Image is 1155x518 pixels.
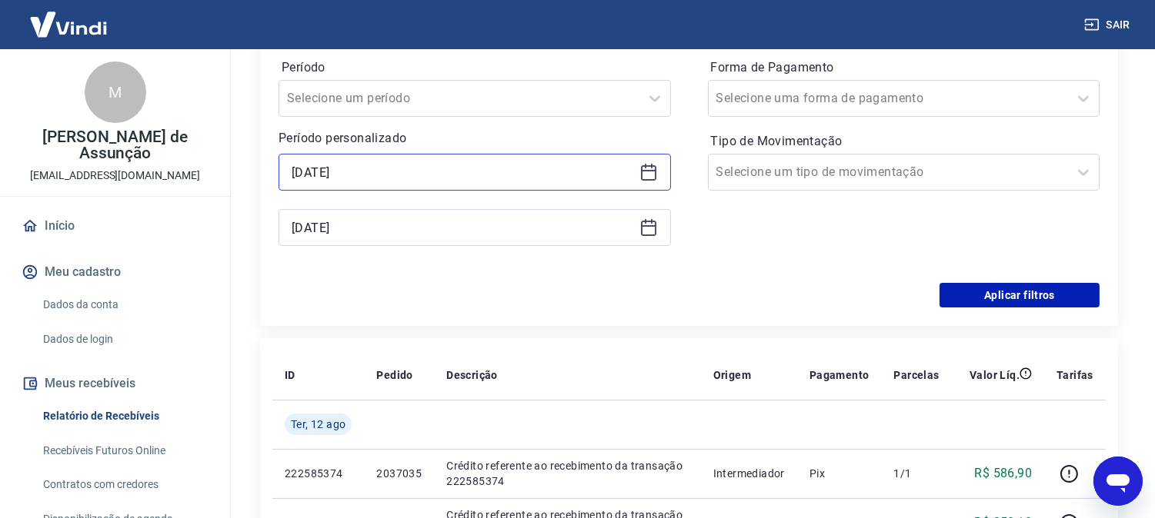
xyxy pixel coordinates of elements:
[291,417,345,432] span: Ter, 12 ago
[37,435,212,467] a: Recebíveis Futuros Online
[12,129,218,161] p: [PERSON_NAME] de Assunção
[810,466,870,481] p: Pix
[970,367,1020,383] p: Valor Líq.
[711,58,1097,77] label: Forma de Pagamento
[894,367,940,383] p: Parcelas
[940,283,1100,307] button: Aplicar filtros
[279,129,671,148] p: Período personalizado
[282,58,668,77] label: Período
[711,132,1097,151] label: Tipo de Movimentação
[18,209,212,243] a: Início
[85,61,146,123] div: M
[37,289,212,320] a: Dados da conta
[713,466,785,481] p: Intermediador
[37,400,212,432] a: Relatório de Recebíveis
[446,458,689,489] p: Crédito referente ao recebimento da transação 222585374
[285,367,295,383] p: ID
[18,255,212,289] button: Meu cadastro
[1057,367,1093,383] p: Tarifas
[713,367,751,383] p: Origem
[894,466,940,481] p: 1/1
[292,216,633,239] input: Data final
[37,324,212,355] a: Dados de login
[18,1,119,48] img: Vindi
[446,367,498,383] p: Descrição
[18,367,212,400] button: Meus recebíveis
[975,464,1033,483] p: R$ 586,90
[376,466,422,481] p: 2037035
[1093,457,1143,506] iframe: Botão para abrir a janela de mensagens
[292,161,633,184] input: Data inicial
[810,367,870,383] p: Pagamento
[285,466,352,481] p: 222585374
[376,367,412,383] p: Pedido
[37,469,212,500] a: Contratos com credores
[30,168,200,184] p: [EMAIL_ADDRESS][DOMAIN_NAME]
[1081,11,1137,39] button: Sair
